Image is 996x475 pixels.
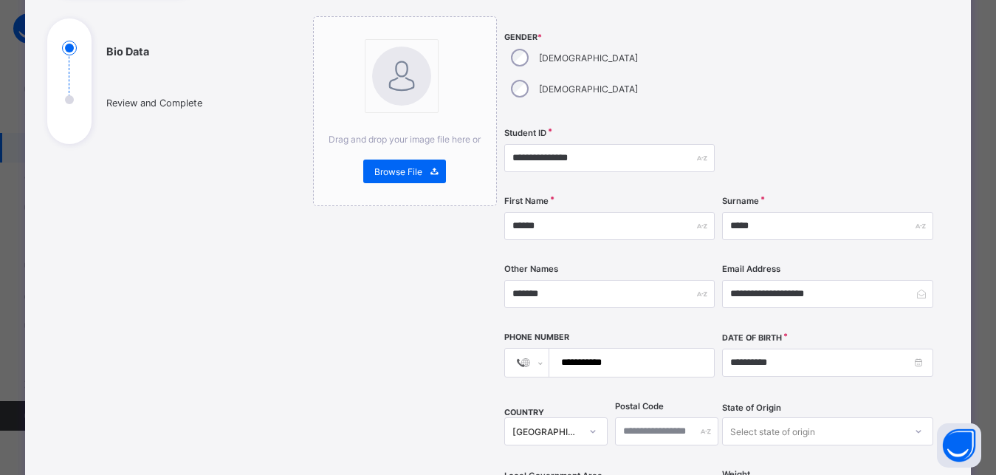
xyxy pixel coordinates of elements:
[722,196,759,206] label: Surname
[329,134,481,145] span: Drag and drop your image file here or
[372,47,431,106] img: bannerImage
[722,403,781,413] span: State of Origin
[504,196,549,206] label: First Name
[313,16,497,206] div: bannerImageDrag and drop your image file here orBrowse File
[539,52,638,64] label: [DEMOGRAPHIC_DATA]
[722,264,780,274] label: Email Address
[504,128,546,138] label: Student ID
[504,408,544,417] span: COUNTRY
[512,426,580,437] div: [GEOGRAPHIC_DATA]
[722,333,782,343] label: Date of Birth
[504,332,569,342] label: Phone Number
[730,417,815,445] div: Select state of origin
[504,33,715,42] span: Gender
[615,401,664,411] label: Postal Code
[374,166,422,177] span: Browse File
[937,423,981,468] button: Open asap
[504,264,558,274] label: Other Names
[539,83,638,95] label: [DEMOGRAPHIC_DATA]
